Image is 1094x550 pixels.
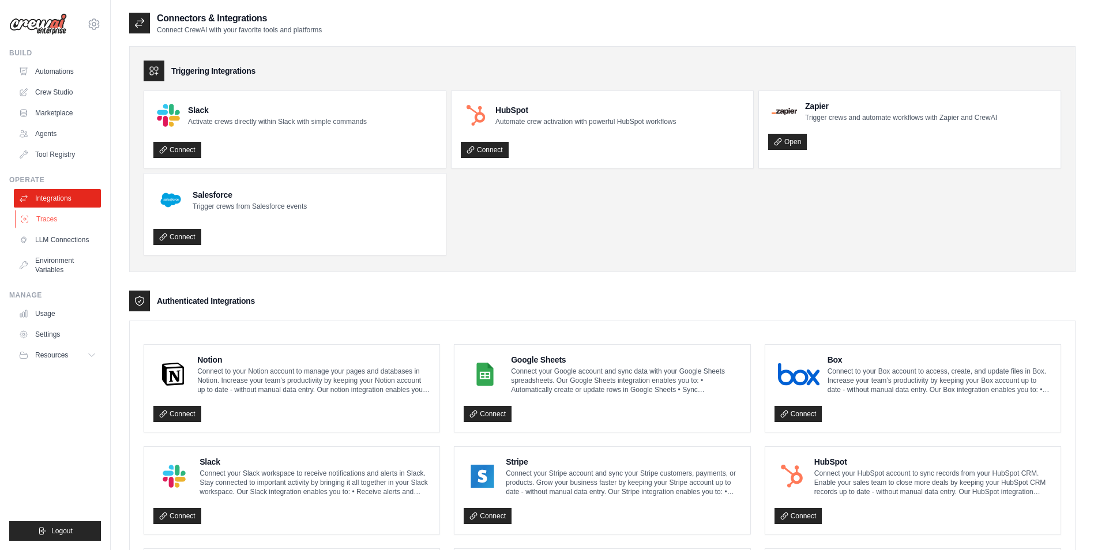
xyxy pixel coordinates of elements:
h3: Triggering Integrations [171,65,255,77]
a: Environment Variables [14,251,101,279]
a: Automations [14,62,101,81]
a: Crew Studio [14,83,101,101]
img: Salesforce Logo [157,186,185,214]
a: Connect [153,142,201,158]
a: Connect [153,508,201,524]
a: Tool Registry [14,145,101,164]
a: Open [768,134,807,150]
img: Logo [9,13,67,35]
button: Resources [14,346,101,364]
h4: Box [828,354,1051,366]
h4: Slack [200,456,430,468]
p: Connect to your Notion account to manage your pages and databases in Notion. Increase your team’s... [197,367,430,394]
a: Connect [153,229,201,245]
p: Automate crew activation with powerful HubSpot workflows [495,117,676,126]
img: HubSpot Logo [464,104,487,127]
a: Integrations [14,189,101,208]
h4: HubSpot [495,104,676,116]
a: Connect [775,406,822,422]
h4: Notion [197,354,430,366]
p: Connect your HubSpot account to sync records from your HubSpot CRM. Enable your sales team to clo... [814,469,1051,496]
a: Marketplace [14,104,101,122]
p: Trigger crews from Salesforce events [193,202,307,211]
h4: Zapier [805,100,997,112]
img: Notion Logo [157,363,189,386]
a: Agents [14,125,101,143]
span: Resources [35,351,68,360]
a: Traces [15,210,102,228]
button: Logout [9,521,101,541]
p: Trigger crews and automate workflows with Zapier and CrewAI [805,113,997,122]
div: Build [9,48,101,58]
img: Stripe Logo [467,465,498,488]
h3: Authenticated Integrations [157,295,255,307]
span: Logout [51,526,73,536]
a: Connect [464,406,512,422]
a: Connect [461,142,509,158]
a: Settings [14,325,101,344]
p: Activate crews directly within Slack with simple commands [188,117,367,126]
img: Google Sheets Logo [467,363,503,386]
img: Zapier Logo [772,108,797,115]
p: Connect to your Box account to access, create, and update files in Box. Increase your team’s prod... [828,367,1051,394]
a: LLM Connections [14,231,101,249]
img: Box Logo [778,363,819,386]
h4: HubSpot [814,456,1051,468]
div: Manage [9,291,101,300]
p: Connect CrewAI with your favorite tools and platforms [157,25,322,35]
img: Slack Logo [157,104,180,127]
h4: Salesforce [193,189,307,201]
img: HubSpot Logo [778,465,806,488]
a: Connect [464,508,512,524]
h4: Slack [188,104,367,116]
a: Connect [153,406,201,422]
p: Connect your Stripe account and sync your Stripe customers, payments, or products. Grow your busi... [506,469,741,496]
div: Operate [9,175,101,184]
a: Connect [775,508,822,524]
p: Connect your Google account and sync data with your Google Sheets spreadsheets. Our Google Sheets... [511,367,741,394]
p: Connect your Slack workspace to receive notifications and alerts in Slack. Stay connected to impo... [200,469,430,496]
img: Slack Logo [157,465,191,488]
a: Usage [14,304,101,323]
h4: Stripe [506,456,741,468]
h4: Google Sheets [511,354,741,366]
h2: Connectors & Integrations [157,12,322,25]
